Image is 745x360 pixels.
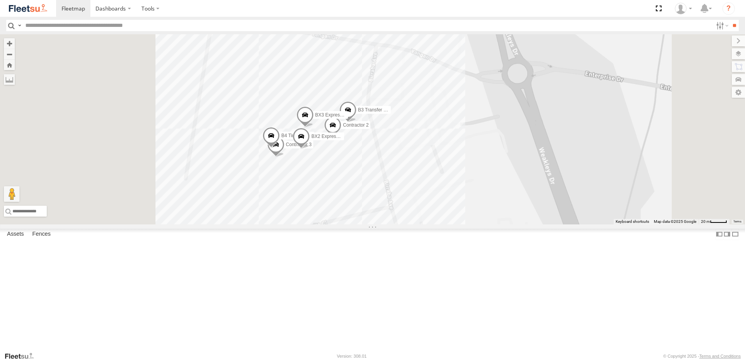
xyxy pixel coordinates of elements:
button: Zoom Home [4,60,15,70]
span: B4 Timber Truck [281,133,315,138]
label: Search Filter Options [713,20,730,31]
button: Map Scale: 20 m per 40 pixels [699,219,729,224]
label: Assets [3,229,28,240]
label: Hide Summary Table [731,229,739,240]
span: Contractor 2 [343,122,369,128]
label: Search Query [16,20,23,31]
span: 20 m [701,219,710,224]
i: ? [722,2,735,15]
span: BX3 Express Ute [315,113,351,118]
button: Zoom out [4,49,15,60]
div: © Copyright 2025 - [663,354,741,358]
span: BX2 Express Ute [311,134,347,139]
label: Fences [28,229,55,240]
span: B3 Transfer Truck [358,107,395,113]
span: Map data ©2025 Google [654,219,696,224]
label: Measure [4,74,15,85]
button: Drag Pegman onto the map to open Street View [4,186,19,202]
a: Visit our Website [4,352,40,360]
div: Version: 308.01 [337,354,367,358]
div: Matt Curtis [672,3,695,14]
span: Contractor 3 [286,142,312,147]
button: Zoom in [4,38,15,49]
img: fleetsu-logo-horizontal.svg [8,3,48,14]
a: Terms and Conditions [699,354,741,358]
button: Keyboard shortcuts [616,219,649,224]
label: Dock Summary Table to the Right [723,229,731,240]
label: Dock Summary Table to the Left [715,229,723,240]
a: Terms (opens in new tab) [733,220,741,223]
label: Map Settings [732,87,745,98]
